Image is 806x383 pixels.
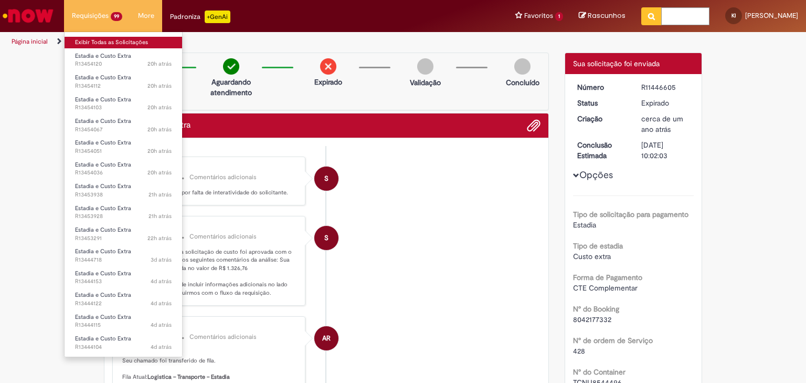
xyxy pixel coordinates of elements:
[75,117,131,125] span: Estadia e Custo Extra
[75,356,131,364] span: Estadia e Custo Extra
[75,299,172,308] span: R13444122
[65,224,182,244] a: Aberto R13453291 : Estadia e Custo Extra
[205,11,230,23] p: +GenAi
[65,203,182,222] a: Aberto R13453928 : Estadia e Custo Extra
[138,11,154,21] span: More
[151,256,172,264] span: 3d atrás
[151,277,172,285] span: 4d atrás
[573,283,638,293] span: CTE Complementar
[641,113,690,134] div: 02/05/2024 15:01:58
[65,37,182,48] a: Exibir Todas as Solicitações
[147,82,172,90] span: 20h atrás
[151,321,172,329] span: 4d atrás
[527,119,540,132] button: Adicionar anexos
[151,343,172,351] time: 25/08/2025 12:44:48
[569,113,634,124] dt: Criação
[75,52,131,60] span: Estadia e Custo Extra
[75,82,172,90] span: R13454112
[8,32,529,51] ul: Trilhas de página
[75,212,172,221] span: R13453928
[147,234,172,242] span: 22h atrás
[223,58,239,75] img: check-circle-green.png
[65,355,182,374] a: Aberto R13444084 : Estadia e Custo Extra
[641,114,683,134] span: cerca de um ano atrás
[641,114,683,134] time: 02/05/2024 15:01:58
[65,289,182,309] a: Aberto R13444122 : Estadia e Custo Extra
[573,252,611,261] span: Custo extra
[75,291,131,299] span: Estadia e Custo Extra
[75,60,172,68] span: R13454120
[75,335,131,343] span: Estadia e Custo Extra
[151,321,172,329] time: 25/08/2025 12:47:29
[151,299,172,307] time: 25/08/2025 12:50:08
[147,126,172,133] span: 20h atrás
[75,147,172,156] span: R13454051
[75,234,172,243] span: R13453291
[75,169,172,177] span: R13454036
[65,50,182,70] a: Aberto R13454120 : Estadia e Custo Extra
[75,256,172,264] span: R13444718
[314,226,338,250] div: System
[147,82,172,90] time: 27/08/2025 18:07:15
[641,7,662,25] button: Pesquisar
[147,126,172,133] time: 27/08/2025 17:55:40
[75,126,172,134] span: R13454067
[314,326,338,350] div: Ambev RPA
[147,60,172,68] span: 20h atrás
[147,103,172,111] span: 20h atrás
[149,212,172,220] time: 27/08/2025 17:27:22
[65,246,182,265] a: Aberto R13444718 : Estadia e Custo Extra
[111,12,122,21] span: 99
[641,140,690,161] div: [DATE] 10:02:03
[555,12,563,21] span: 1
[573,59,660,68] span: Sua solicitação foi enviada
[569,140,634,161] dt: Conclusão Estimada
[151,277,172,285] time: 25/08/2025 13:01:10
[569,98,634,108] dt: Status
[75,313,131,321] span: Estadia e Custo Extra
[122,224,297,231] div: Sistema
[65,94,182,113] a: Aberto R13454103 : Estadia e Custo Extra
[731,12,736,19] span: KI
[75,191,172,199] span: R13453938
[524,11,553,21] span: Favoritos
[149,191,172,199] time: 27/08/2025 17:29:11
[189,173,257,182] small: Comentários adicionais
[75,103,172,112] span: R13454103
[147,234,172,242] time: 27/08/2025 15:44:33
[1,5,55,26] img: ServiceNow
[170,11,230,23] div: Padroniza
[65,72,182,91] a: Aberto R13454112 : Estadia e Custo Extra
[573,367,625,377] b: N° do Container
[189,333,257,341] small: Comentários adicionais
[122,248,297,297] p: [PERSON_NAME], a sua solicitação de custo foi aprovada com o valor R$ 1.326,76, com os seguintes ...
[75,204,131,212] span: Estadia e Custo Extra
[65,116,182,135] a: Aberto R13454067 : Estadia e Custo Extra
[314,77,342,87] p: Expirado
[65,268,182,287] a: Aberto R13444153 : Estadia e Custo Extra
[573,336,653,345] b: N° de ordem de Serviço
[324,166,328,191] span: S
[122,165,297,171] div: Sistema
[151,256,172,264] time: 25/08/2025 14:45:45
[189,232,257,241] small: Comentários adicionais
[410,77,441,88] p: Validação
[122,189,297,197] p: Solicitação encerrada por falta de interatividade do solicitante.
[151,299,172,307] span: 4d atrás
[75,270,131,277] span: Estadia e Custo Extra
[641,82,690,92] div: R11446605
[75,139,131,147] span: Estadia e Custo Extra
[314,167,338,191] div: System
[514,58,531,75] img: img-circle-grey.png
[75,182,131,190] span: Estadia e Custo Extra
[573,241,623,251] b: Tipo de estadia
[745,11,798,20] span: [PERSON_NAME]
[322,326,331,351] span: AR
[64,32,183,357] ul: Requisições
[573,220,596,230] span: Estadia
[65,181,182,200] a: Aberto R13453938 : Estadia e Custo Extra
[573,315,611,324] span: 8042177332
[75,161,131,169] span: Estadia e Custo Extra
[75,96,131,103] span: Estadia e Custo Extra
[324,225,328,251] span: S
